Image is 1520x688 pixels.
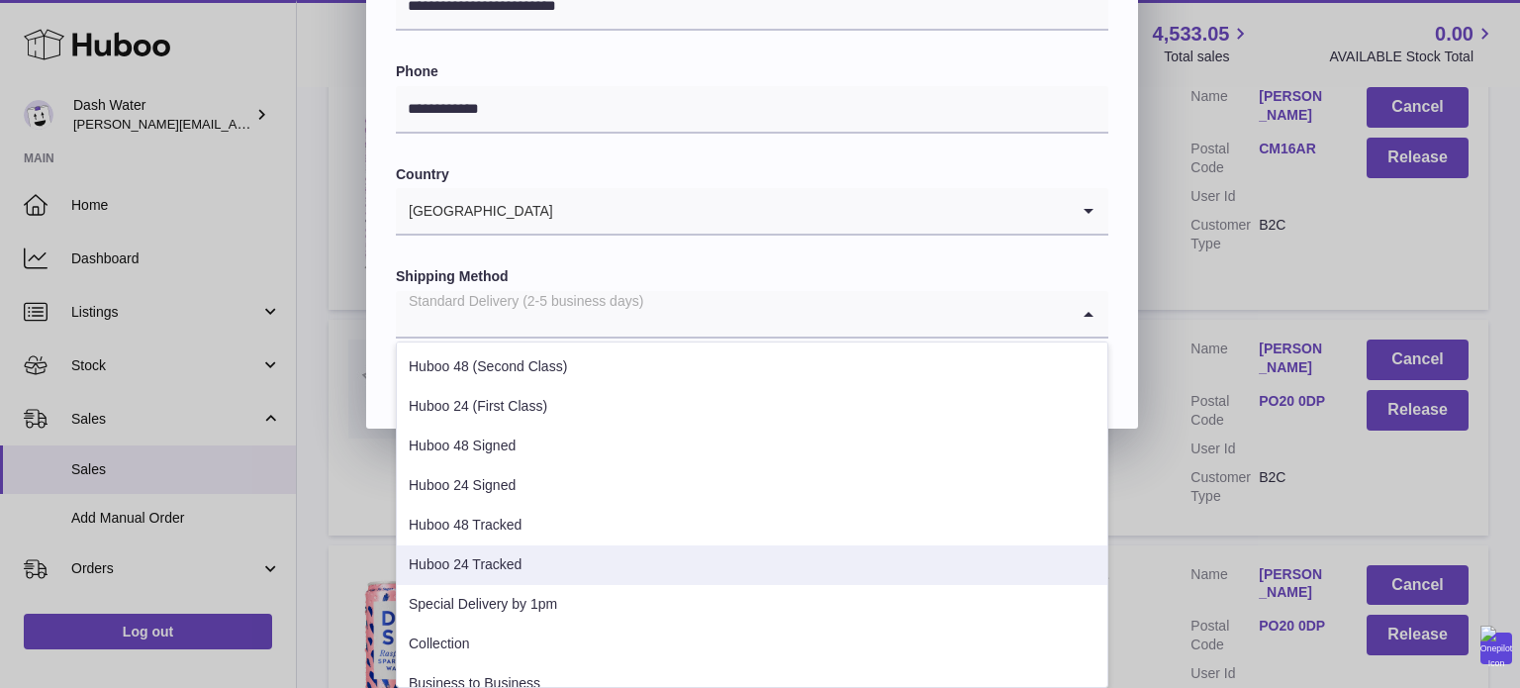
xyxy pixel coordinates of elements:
li: Huboo 24 Tracked [397,545,1107,585]
label: Phone [396,62,1108,81]
input: Search for option [396,291,1069,337]
li: Huboo 48 (Second Class) [397,347,1107,387]
span: [GEOGRAPHIC_DATA] [396,188,554,234]
li: Huboo 24 (First Class) [397,387,1107,427]
div: Search for option [396,188,1108,236]
input: Search for option [554,188,1069,234]
li: Special Delivery by 1pm [397,585,1107,625]
li: Huboo 48 Tracked [397,506,1107,545]
div: Search for option [396,291,1108,339]
label: Country [396,165,1108,184]
li: Huboo 48 Signed [397,427,1107,466]
li: Collection [397,625,1107,664]
li: Huboo 24 Signed [397,466,1107,506]
label: Shipping Method [396,267,1108,286]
